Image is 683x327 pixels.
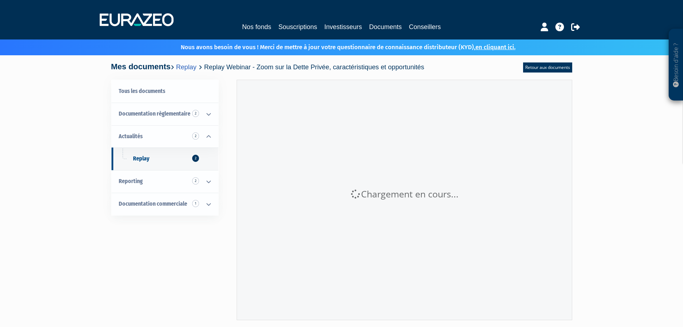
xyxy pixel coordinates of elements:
span: Documentation commerciale [119,200,187,207]
a: Documentation règlementaire 2 [112,103,218,125]
img: 1732889491-logotype_eurazeo_blanc_rvb.png [100,13,174,26]
a: Documentation commerciale 1 [112,193,218,215]
a: Investisseurs [324,22,362,32]
a: Souscriptions [278,22,317,32]
a: Nos fonds [242,22,271,32]
span: Reporting [119,178,143,184]
a: en cliquant ici. [475,43,516,51]
span: Replay [133,155,150,162]
a: Retour aux documents [523,62,572,73]
a: Replay2 [112,148,218,170]
span: Replay Webinar - Zoom sur la Dette Privée, caractéristiques et opportunités [204,63,424,71]
a: Reporting 2 [112,170,218,193]
p: Besoin d'aide ? [672,33,680,97]
a: Replay [176,63,196,71]
span: Documentation règlementaire [119,110,190,117]
a: Tous les documents [112,80,218,103]
a: Conseillers [409,22,441,32]
span: 2 [192,110,199,117]
p: Nous avons besoin de vous ! Merci de mettre à jour votre questionnaire de connaissance distribute... [160,41,516,52]
a: Actualités 2 [112,125,218,148]
span: 2 [192,177,199,184]
span: 2 [192,155,199,162]
h4: Mes documents [111,62,424,71]
span: Actualités [119,133,143,140]
span: 2 [192,132,199,140]
div: Chargement en cours... [237,188,572,201]
a: Documents [369,22,402,32]
span: 1 [192,200,199,207]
